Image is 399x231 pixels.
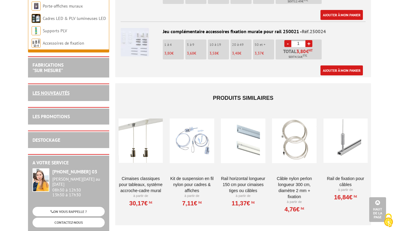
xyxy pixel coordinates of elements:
sup: HT [148,200,152,204]
p: À partir de [323,188,368,192]
p: À partir de [272,200,316,204]
span: 3,48 [232,51,239,56]
p: € [187,51,206,55]
a: + [305,40,312,47]
a: Accessoires de fixation [43,40,84,46]
span: Réf.250024 [302,28,326,34]
span: 3,68 [187,51,194,56]
div: [PERSON_NAME][DATE] au [DATE] [52,177,105,187]
a: LES NOUVEAUTÉS [32,90,70,96]
img: Accessoires de fixation [32,39,41,48]
span: 4.56 [295,55,301,59]
span: Produits similaires [213,95,273,101]
span: Soit € [289,55,307,59]
div: 08h30 à 12h30 13h30 à 17h30 [52,177,105,198]
img: Supports PLV [32,26,41,35]
a: - [284,40,291,47]
p: 5 à 9 [187,43,206,47]
a: Haut de la page [369,197,386,222]
sup: HT [352,194,357,198]
strong: [PHONE_NUMBER] 03 [52,169,97,175]
a: Ajouter à mon panier [320,10,363,20]
a: 16,84€HT [334,195,357,199]
a: LES PROMOTIONS [32,113,70,119]
h2: A votre service [32,160,105,166]
a: 4,76€HT [285,207,304,211]
p: € [232,51,252,55]
a: Rail horizontal longueur 150 cm pour cimaises tiges ou câbles [221,176,265,194]
a: 7,11€HT [182,201,202,205]
a: DESTOCKAGE [32,137,60,143]
button: Cookies (fenêtre modale) [378,210,399,231]
p: À partir de [221,194,265,198]
p: 1 à 4 [164,43,184,47]
p: À partir de [119,194,163,198]
a: ON VOUS RAPPELLE ? [32,207,105,216]
sup: TTC [303,54,307,57]
a: Cimaises CLASSIQUES pour tableaux, système accroche-cadre mural [119,176,163,194]
a: 11,37€HT [232,201,255,205]
a: 30,17€HT [129,201,152,205]
a: Rail de fixation pour câbles [323,176,368,188]
p: € [255,51,274,55]
sup: HT [309,48,313,52]
a: Ajouter à mon panier [320,65,363,75]
a: FABRICATIONS"Sur Mesure" [32,62,63,73]
a: Cadres LED & PLV lumineuses LED [43,16,106,21]
p: Total [277,49,322,59]
span: 3,37 [255,51,262,56]
img: widget-service.jpg [32,168,49,192]
sup: HT [250,200,255,204]
p: 20 à 49 [232,43,252,47]
img: Jeu complémentaire accessoires fixation murale pour rail 250021 [121,28,149,56]
a: Kit de suspension en fil nylon pour cadres & affiches [170,176,214,194]
img: Cookies (fenêtre modale) [381,213,396,228]
span: 3,80 [296,49,306,54]
p: € [209,51,229,55]
img: Porte-affiches muraux [32,2,41,11]
span: 3,80 [164,51,172,56]
p: 10 à 19 [209,43,229,47]
sup: HT [197,200,202,204]
p: € [164,51,184,55]
a: CONTACTEZ-NOUS [32,218,105,227]
sup: HT [300,206,304,210]
a: Supports PLV [43,28,67,33]
a: Câble nylon perlon longueur 300 cm, diamètre 2 mm + fixation [272,176,316,200]
span: 3,58 [209,51,217,56]
div: Jeu complémentaire accessoires fixation murale pour rail 250021 - [121,28,366,35]
a: Porte-affiches muraux [43,3,83,9]
p: À partir de [170,194,214,198]
p: 50 et + [255,43,274,47]
span: € [296,49,313,54]
img: Cadres LED & PLV lumineuses LED [32,14,41,23]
